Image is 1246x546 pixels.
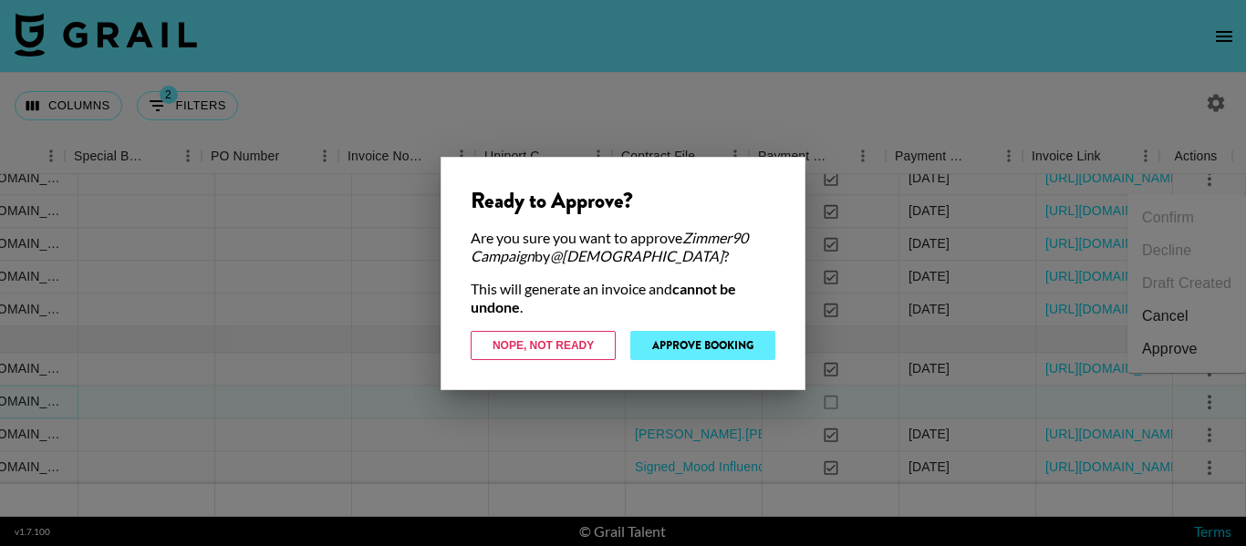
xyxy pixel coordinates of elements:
button: Approve Booking [630,331,775,360]
div: Ready to Approve? [471,187,775,214]
em: @ [DEMOGRAPHIC_DATA] [550,247,723,264]
button: Nope, Not Ready [471,331,616,360]
em: Zimmer90 Campaign [471,229,748,264]
strong: cannot be undone [471,280,736,315]
div: This will generate an invoice and . [471,280,775,316]
div: Are you sure you want to approve by ? [471,229,775,265]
